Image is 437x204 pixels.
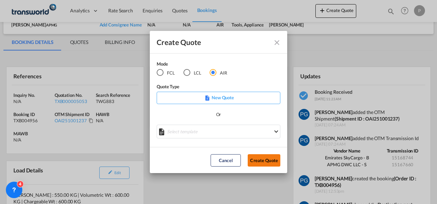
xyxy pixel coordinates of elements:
div: New Quote [157,92,280,104]
md-radio-button: LCL [183,69,201,77]
p: New Quote [159,94,278,101]
div: Quote Type [157,83,280,92]
button: Cancel [211,154,241,167]
body: Editor, editor12 [7,7,119,14]
md-radio-button: AIR [210,69,227,77]
md-dialog: Create QuoteModeFCL LCLAIR ... [150,31,287,173]
md-icon: Close dialog [273,38,281,47]
button: Create Quote [248,154,280,167]
md-select: Select template [157,125,280,138]
div: Mode [157,60,236,69]
div: Or [216,111,221,118]
div: Create Quote [157,38,268,46]
md-radio-button: FCL [157,69,175,77]
button: Close dialog [270,36,282,48]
